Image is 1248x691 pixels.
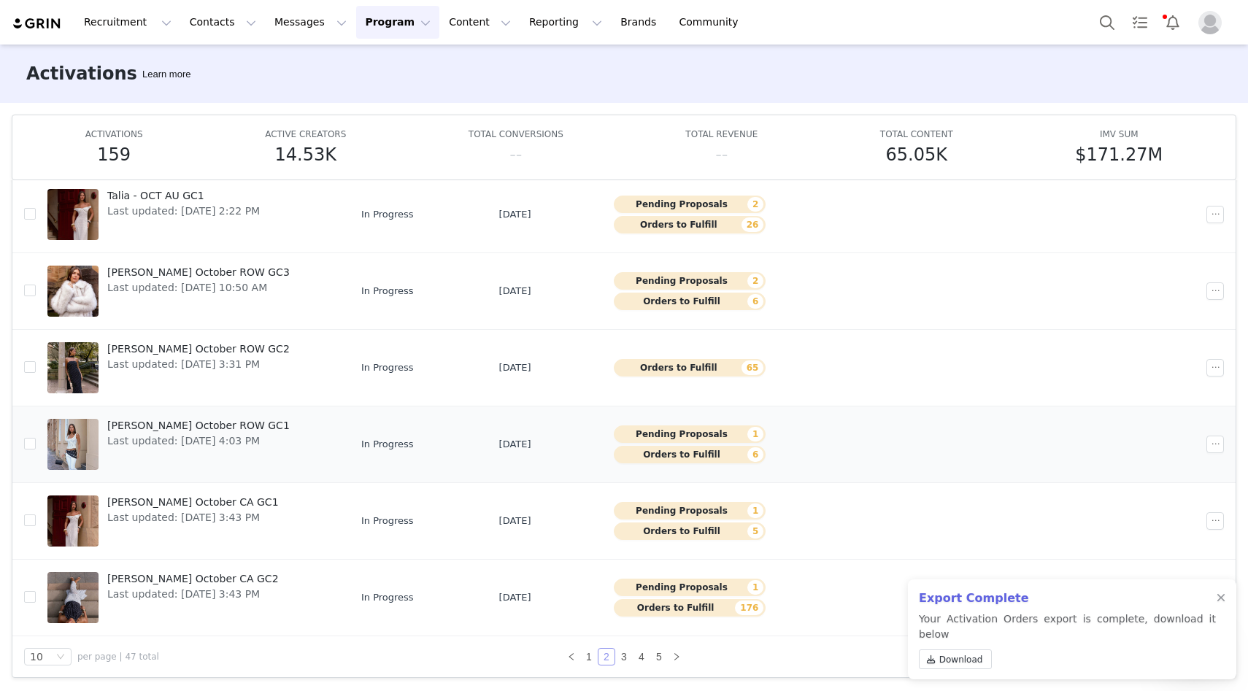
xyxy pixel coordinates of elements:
[614,359,766,377] button: Orders to Fulfill65
[919,649,992,669] a: Download
[580,648,598,665] li: 1
[919,590,1216,607] h2: Export Complete
[47,492,338,550] a: [PERSON_NAME] October CA GC1Last updated: [DATE] 3:43 PM
[1198,11,1222,34] img: placeholder-profile.jpg
[47,415,338,474] a: [PERSON_NAME] October ROW GC1Last updated: [DATE] 4:03 PM
[633,649,650,665] a: 4
[919,611,1216,675] p: Your Activation Orders export is complete, download it below
[107,418,290,433] span: [PERSON_NAME] October ROW GC1
[614,502,766,520] button: Pending Proposals1
[614,425,766,443] button: Pending Proposals1
[567,652,576,661] i: icon: left
[598,649,615,665] a: 2
[107,280,290,296] span: Last updated: [DATE] 10:50 AM
[672,652,681,661] i: icon: right
[75,6,180,39] button: Recruitment
[614,272,766,290] button: Pending Proposals2
[361,514,414,528] span: In Progress
[107,571,279,587] span: [PERSON_NAME] October CA GC2
[356,6,439,39] button: Program
[1100,129,1139,139] span: IMV SUM
[47,262,338,320] a: [PERSON_NAME] October ROW GC3Last updated: [DATE] 10:50 AM
[499,590,531,605] span: [DATE]
[1091,6,1123,39] button: Search
[469,129,563,139] span: TOTAL CONVERSIONS
[30,649,43,665] div: 10
[614,196,766,213] button: Pending Proposals2
[85,129,143,139] span: ACTIVATIONS
[939,653,983,666] span: Download
[266,6,355,39] button: Messages
[520,6,611,39] button: Reporting
[440,6,520,39] button: Content
[614,579,766,596] button: Pending Proposals1
[685,129,758,139] span: TOTAL REVENUE
[361,207,414,222] span: In Progress
[1075,142,1163,168] h5: $171.27M
[107,495,279,510] span: [PERSON_NAME] October CA GC1
[97,142,131,168] h5: 159
[509,142,522,168] h5: --
[361,284,414,298] span: In Progress
[77,650,159,663] span: per page | 47 total
[886,142,947,168] h5: 65.05K
[650,648,668,665] li: 5
[499,360,531,375] span: [DATE]
[107,188,260,204] span: Talia - OCT AU GC1
[633,648,650,665] li: 4
[139,67,193,82] div: Tooltip anchor
[107,204,260,219] span: Last updated: [DATE] 2:22 PM
[1157,6,1189,39] button: Notifications
[1124,6,1156,39] a: Tasks
[107,265,290,280] span: [PERSON_NAME] October ROW GC3
[1190,11,1236,34] button: Profile
[499,437,531,452] span: [DATE]
[361,360,414,375] span: In Progress
[47,568,338,627] a: [PERSON_NAME] October CA GC2Last updated: [DATE] 3:43 PM
[361,437,414,452] span: In Progress
[614,216,766,233] button: Orders to Fulfill26
[107,510,279,525] span: Last updated: [DATE] 3:43 PM
[107,587,279,602] span: Last updated: [DATE] 3:43 PM
[361,590,414,605] span: In Progress
[614,446,766,463] button: Orders to Fulfill6
[56,652,65,663] i: icon: down
[615,648,633,665] li: 3
[598,648,615,665] li: 2
[107,433,290,449] span: Last updated: [DATE] 4:03 PM
[668,648,685,665] li: Next Page
[265,129,346,139] span: ACTIVE CREATORS
[47,339,338,397] a: [PERSON_NAME] October ROW GC2Last updated: [DATE] 3:31 PM
[651,649,667,665] a: 5
[671,6,754,39] a: Community
[181,6,265,39] button: Contacts
[47,185,338,244] a: Talia - OCT AU GC1Last updated: [DATE] 2:22 PM
[107,341,290,357] span: [PERSON_NAME] October ROW GC2
[12,17,63,31] img: grin logo
[563,648,580,665] li: Previous Page
[715,142,728,168] h5: --
[614,293,766,310] button: Orders to Fulfill6
[880,129,953,139] span: TOTAL CONTENT
[499,514,531,528] span: [DATE]
[581,649,597,665] a: 1
[612,6,669,39] a: Brands
[107,357,290,372] span: Last updated: [DATE] 3:31 PM
[616,649,632,665] a: 3
[614,599,766,617] button: Orders to Fulfill176
[499,207,531,222] span: [DATE]
[275,142,336,168] h5: 14.53K
[499,284,531,298] span: [DATE]
[26,61,137,87] h3: Activations
[614,522,766,540] button: Orders to Fulfill5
